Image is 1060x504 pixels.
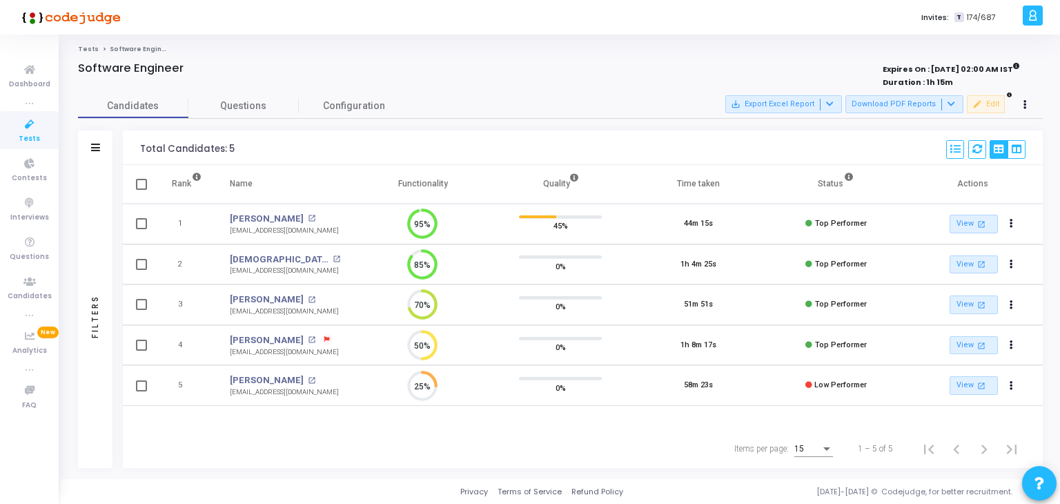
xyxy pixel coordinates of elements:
mat-icon: open_in_new [308,336,315,344]
a: View [950,336,998,355]
th: Status [767,165,905,204]
a: View [950,215,998,233]
mat-icon: open_in_new [976,218,988,230]
a: Terms of Service [498,486,562,498]
span: Candidates [78,99,188,113]
a: [PERSON_NAME] [230,374,304,387]
div: Time taken [677,176,720,191]
button: Actions [1002,255,1021,274]
span: Contests [12,173,47,184]
div: Items per page: [734,443,789,455]
a: View [950,376,998,395]
a: [PERSON_NAME] [230,212,304,226]
span: 0% [556,340,566,354]
td: 4 [157,325,216,366]
span: 174/687 [967,12,996,23]
span: FAQ [22,400,37,411]
strong: Duration : 1h 15m [883,77,953,88]
button: Actions [1002,295,1021,315]
button: First page [915,435,943,463]
span: Dashboard [9,79,50,90]
a: [DEMOGRAPHIC_DATA] [230,253,328,266]
div: [EMAIL_ADDRESS][DOMAIN_NAME] [230,307,339,317]
mat-select: Items per page: [794,445,833,454]
mat-icon: open_in_new [976,258,988,270]
button: Previous page [943,435,970,463]
span: Top Performer [815,340,867,349]
span: Top Performer [815,300,867,309]
button: Actions [1002,376,1021,396]
button: Last page [998,435,1025,463]
span: Top Performer [815,219,867,228]
span: Software Engineer [110,45,174,53]
span: 0% [556,259,566,273]
mat-icon: edit [972,99,982,109]
div: 44m 15s [684,218,713,230]
mat-icon: open_in_new [976,380,988,391]
span: Top Performer [815,260,867,269]
mat-icon: open_in_new [308,377,315,385]
mat-icon: open_in_new [308,296,315,304]
span: Questions [10,251,49,263]
th: Actions [905,165,1043,204]
span: Questions [188,99,299,113]
span: Analytics [12,345,47,357]
a: [PERSON_NAME] [230,293,304,307]
a: View [950,295,998,314]
div: [DATE]-[DATE] © Codejudge, for better recruitment. [623,486,1043,498]
nav: breadcrumb [78,45,1043,54]
span: T [954,12,963,23]
h4: Software Engineer [78,61,184,75]
mat-icon: open_in_new [976,340,988,351]
strong: Expires On : [DATE] 02:00 AM IST [883,60,1020,75]
td: 1 [157,204,216,244]
button: Export Excel Report [725,95,842,113]
a: Tests [78,45,99,53]
span: 15 [794,444,804,454]
button: Actions [1002,336,1021,355]
mat-icon: open_in_new [333,255,340,263]
mat-icon: save_alt [731,99,740,109]
th: Functionality [354,165,492,204]
div: 58m 23s [684,380,713,391]
span: Configuration [323,99,385,113]
div: 1h 8m 17s [680,340,716,351]
button: Actions [1002,215,1021,234]
span: 45% [553,219,568,233]
span: Interviews [10,212,49,224]
mat-icon: open_in_new [308,215,315,222]
th: Quality [492,165,630,204]
div: View Options [990,140,1025,159]
div: [EMAIL_ADDRESS][DOMAIN_NAME] [230,266,340,276]
td: 2 [157,244,216,285]
img: logo [17,3,121,31]
button: Download PDF Reports [845,95,963,113]
div: [EMAIL_ADDRESS][DOMAIN_NAME] [230,387,339,398]
div: Total Candidates: 5 [140,144,235,155]
button: Edit [967,95,1005,113]
a: View [950,255,998,274]
a: [PERSON_NAME] [230,333,304,347]
span: Tests [19,133,40,145]
div: 51m 51s [684,299,713,311]
span: Candidates [8,291,52,302]
div: Filters [89,240,101,392]
mat-icon: open_in_new [976,299,988,311]
div: Name [230,176,253,191]
div: [EMAIL_ADDRESS][DOMAIN_NAME] [230,347,339,358]
span: New [37,327,59,338]
span: 0% [556,380,566,394]
a: Refund Policy [571,486,623,498]
td: 5 [157,365,216,406]
div: 1h 4m 25s [680,259,716,271]
button: Next page [970,435,998,463]
label: Invites: [921,12,949,23]
a: Privacy [460,486,488,498]
span: 0% [556,300,566,313]
td: 3 [157,284,216,325]
div: [EMAIL_ADDRESS][DOMAIN_NAME] [230,226,339,236]
th: Rank [157,165,216,204]
div: 1 – 5 of 5 [858,443,893,455]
